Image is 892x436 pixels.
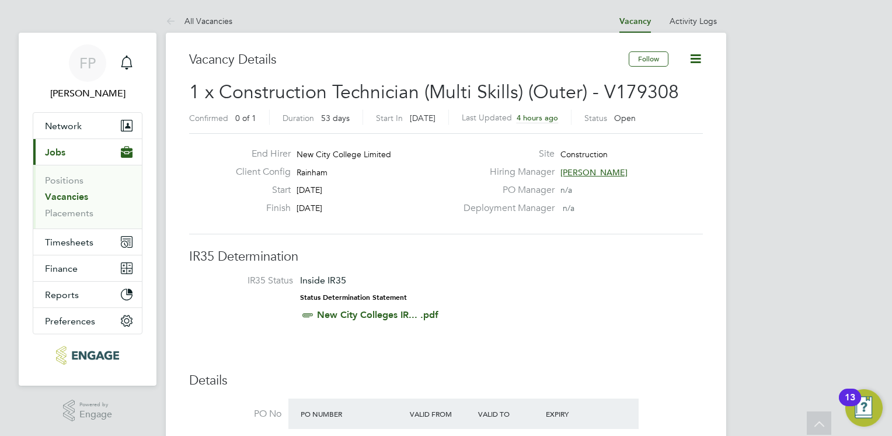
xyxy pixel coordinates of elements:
[845,397,855,413] div: 13
[33,282,142,307] button: Reports
[33,255,142,281] button: Finance
[300,275,346,286] span: Inside IR35
[45,237,93,248] span: Timesheets
[227,166,291,178] label: Client Config
[235,113,256,123] span: 0 of 1
[457,202,555,214] label: Deployment Manager
[45,120,82,132] span: Network
[45,316,95,327] span: Preferences
[63,400,113,422] a: Powered byEngage
[33,165,142,229] div: Jobs
[543,403,611,424] div: Expiry
[297,149,391,160] span: New City College Limited
[227,184,291,196] label: Start
[33,113,142,139] button: Network
[457,184,555,196] label: PO Manager
[297,203,322,213] span: [DATE]
[189,408,281,420] label: PO No
[201,275,293,287] label: IR35 Status
[298,403,407,424] div: PO Number
[33,44,142,101] a: FP[PERSON_NAME]
[79,56,96,71] span: FP
[614,113,636,123] span: Open
[283,113,314,123] label: Duration
[297,167,327,178] span: Rainham
[517,113,558,123] span: 4 hours ago
[45,147,65,158] span: Jobs
[189,248,703,265] h3: IR35 Determination
[189,372,703,389] h3: Details
[33,308,142,334] button: Preferences
[410,113,435,123] span: [DATE]
[619,16,651,26] a: Vacancy
[457,148,555,160] label: Site
[317,309,438,320] a: New City Colleges IR... .pdf
[33,346,142,365] a: Go to home page
[321,113,350,123] span: 53 days
[79,410,112,420] span: Engage
[45,289,79,300] span: Reports
[189,81,679,103] span: 1 x Construction Technician (Multi Skills) (Outer) - V179308
[79,400,112,410] span: Powered by
[297,185,322,195] span: [DATE]
[45,263,78,274] span: Finance
[56,346,119,365] img: morganhunt-logo-retina.png
[475,403,543,424] div: Valid To
[560,167,628,178] span: [PERSON_NAME]
[227,202,291,214] label: Finish
[670,16,717,26] a: Activity Logs
[45,191,88,202] a: Vacancies
[560,149,608,160] span: Construction
[33,86,142,101] span: Frank Pocock
[457,166,555,178] label: Hiring Manager
[845,389,883,427] button: Open Resource Center, 13 new notifications
[300,293,407,302] strong: Status Determination Statement
[407,403,475,424] div: Valid From
[560,185,572,195] span: n/a
[19,33,156,386] nav: Main navigation
[462,112,512,123] label: Last Updated
[189,51,629,68] h3: Vacancy Details
[629,51,668,67] button: Follow
[33,139,142,165] button: Jobs
[189,113,228,123] label: Confirmed
[45,207,93,219] a: Placements
[584,113,607,123] label: Status
[166,16,232,26] a: All Vacancies
[227,148,291,160] label: End Hirer
[376,113,403,123] label: Start In
[33,229,142,255] button: Timesheets
[563,203,574,213] span: n/a
[45,175,83,186] a: Positions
